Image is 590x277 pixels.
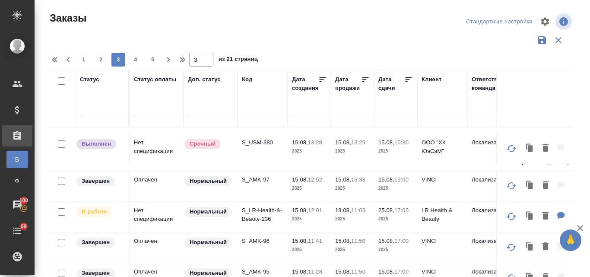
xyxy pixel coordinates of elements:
div: Доп. статус [188,75,221,84]
button: Клонировать [522,207,538,225]
p: 2025 [292,245,327,254]
p: 15.08, [292,207,308,213]
p: Завершен [82,177,110,185]
span: Заказы [48,11,86,25]
button: Обновить [501,138,522,159]
div: Дата сдачи [378,75,404,92]
p: 18.08, [335,207,351,213]
span: 100 [14,196,34,205]
button: 🙏 [560,229,581,251]
button: Удалить [538,238,553,256]
div: split button [464,15,535,29]
p: 13:28 [308,139,322,146]
p: 15:30 [394,139,409,146]
p: 16:38 [351,176,365,183]
p: 15.08, [292,268,308,275]
button: Сбросить фильтры [550,32,567,48]
span: В [11,155,24,164]
p: 11:28 [308,268,322,275]
p: 11:50 [351,268,365,275]
div: Клиент [422,75,441,84]
p: Нормальный [190,207,227,216]
p: 2025 [378,184,413,193]
span: 🙏 [563,231,578,249]
p: 2025 [378,215,413,223]
td: [PERSON_NAME] [PERSON_NAME], [PERSON_NAME] [PERSON_NAME] [517,127,568,171]
a: В [6,151,28,168]
a: Ф [6,172,28,190]
button: Клонировать [522,238,538,256]
td: Локализация [467,134,517,164]
p: S_AMK-97 [242,175,283,184]
div: Статус оплаты [134,75,176,84]
div: Код [242,75,252,84]
button: Удалить [538,140,553,157]
p: 15.08, [378,176,394,183]
td: Нет спецификации [130,202,184,232]
p: 17:00 [394,268,409,275]
p: VINCI [422,237,463,245]
a: 100 [2,194,32,216]
button: Обновить [501,237,522,258]
p: 15.08, [292,176,308,183]
p: 15.08, [292,139,308,146]
button: 2 [94,53,108,67]
p: LR Health & Beauty [422,206,463,223]
p: 15.08, [335,268,351,275]
p: Нормальный [190,177,227,185]
td: Локализация [467,171,517,201]
p: 11:03 [351,207,365,213]
div: Статус по умолчанию для стандартных заказов [184,175,233,187]
p: S_USM-380 [242,138,283,147]
span: Настроить таблицу [535,11,555,32]
button: Клонировать [522,140,538,157]
span: 5 [146,55,160,64]
p: Нормальный [190,238,227,247]
div: Статус [80,75,99,84]
span: 1 [77,55,91,64]
span: из 21 страниц [219,54,258,67]
div: Статус по умолчанию для стандартных заказов [184,206,233,218]
p: VINCI [422,267,463,276]
p: 15.08, [378,139,394,146]
p: 19:00 [394,176,409,183]
td: Нет спецификации [130,134,184,164]
p: 15.08, [378,238,394,244]
td: Оплачен [130,232,184,263]
p: 15.08, [292,238,308,244]
p: 17:00 [394,207,409,213]
p: 17:00 [394,238,409,244]
p: VINCI [422,175,463,184]
p: 11:50 [351,238,365,244]
span: Ф [11,177,24,185]
td: Локализация [467,232,517,263]
button: Клонировать [522,177,538,194]
span: 69 [16,222,32,231]
button: Обновить [501,175,522,196]
p: 15.08, [335,139,351,146]
button: 1 [77,53,91,67]
button: Обновить [501,206,522,227]
p: 12:52 [308,176,322,183]
p: ООО "ХК ЮэСэМ" [422,138,463,156]
span: 4 [129,55,143,64]
p: 11:41 [308,238,322,244]
p: 2025 [378,245,413,254]
div: Ответственная команда [472,75,514,92]
p: Срочный [190,140,216,148]
a: 69 [2,220,32,242]
p: Выполнен [82,140,111,148]
div: Выставляет ПМ после принятия заказа от КМа [76,206,124,218]
div: Статус по умолчанию для стандартных заказов [184,237,233,248]
p: S_AMK-95 [242,267,283,276]
div: Выставляет КМ при направлении счета или после выполнения всех работ/сдачи заказа клиенту. Окончат... [76,175,124,187]
td: Локализация [467,202,517,232]
button: Удалить [538,177,553,194]
p: 15.08, [335,238,351,244]
button: Удалить [538,207,553,225]
button: 4 [129,53,143,67]
div: Дата продажи [335,75,361,92]
p: 2025 [335,245,370,254]
button: 5 [146,53,160,67]
span: 2 [94,55,108,64]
